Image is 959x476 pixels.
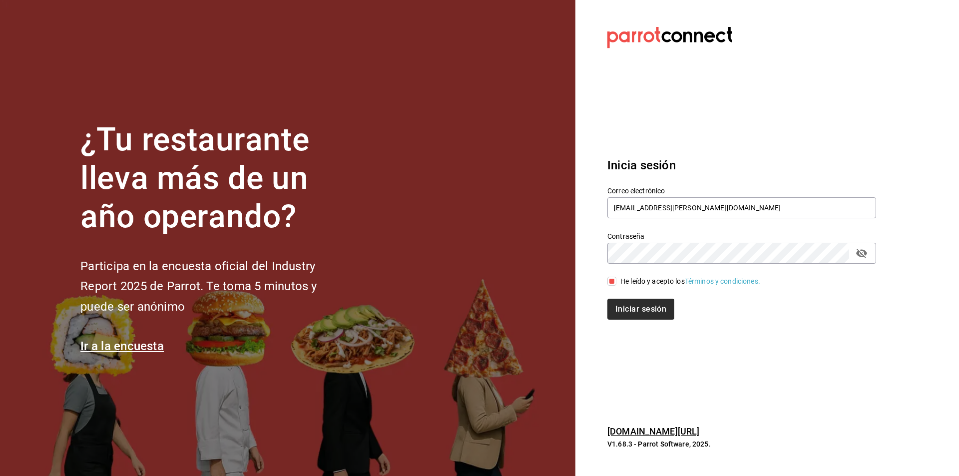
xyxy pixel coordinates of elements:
label: Contraseña [607,233,876,240]
a: Términos y condiciones. [685,277,760,285]
button: passwordField [853,245,870,262]
a: Ir a la encuesta [80,339,164,353]
button: Iniciar sesión [607,299,674,320]
h2: Participa en la encuesta oficial del Industry Report 2025 de Parrot. Te toma 5 minutos y puede se... [80,256,350,317]
a: [DOMAIN_NAME][URL] [607,426,699,437]
h1: ¿Tu restaurante lleva más de un año operando? [80,121,350,236]
input: Ingresa tu correo electrónico [607,197,876,218]
label: Correo electrónico [607,187,876,194]
p: V1.68.3 - Parrot Software, 2025. [607,439,876,449]
div: He leído y acepto los [620,276,760,287]
h3: Inicia sesión [607,156,876,174]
